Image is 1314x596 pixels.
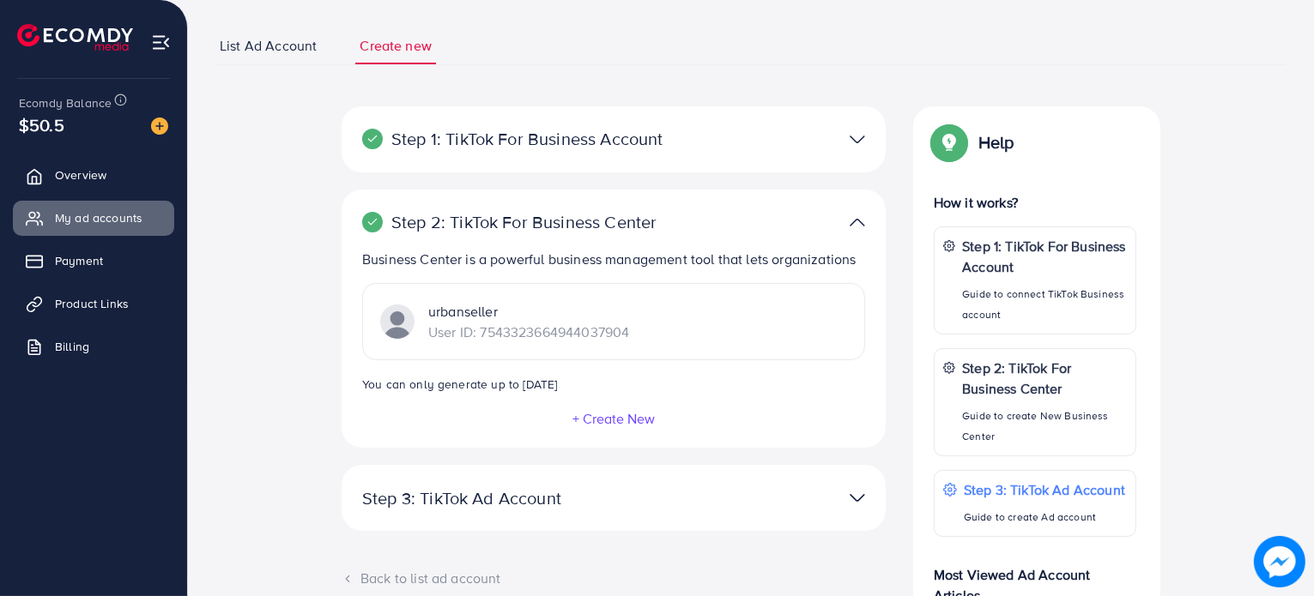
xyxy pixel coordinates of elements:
[151,117,168,135] img: image
[934,127,965,158] img: Popup guide
[978,132,1014,153] p: Help
[13,286,174,321] a: Product Links
[55,338,89,355] span: Billing
[428,322,629,342] p: User ID: 7543323664944037904
[380,304,415,339] img: TikTok partner
[362,376,557,392] small: You can only generate up to [DATE]
[362,249,872,269] p: Business Center is a powerful business management tool that lets organizations
[1254,536,1305,587] img: image
[962,284,1127,325] p: Guide to connect TikTok Business account
[220,36,317,56] span: List Ad Account
[13,329,174,364] a: Billing
[850,485,865,510] img: TikTok partner
[17,24,133,51] img: logo
[362,212,688,232] p: Step 2: TikTok For Business Center
[850,127,865,152] img: TikTok partner
[55,209,142,226] span: My ad accounts
[360,36,432,56] span: Create new
[151,33,171,52] img: menu
[962,236,1127,277] p: Step 1: TikTok For Business Account
[19,112,64,137] span: $50.5
[13,244,174,278] a: Payment
[13,201,174,235] a: My ad accounts
[362,129,688,149] p: Step 1: TikTok For Business Account
[964,507,1125,527] p: Guide to create Ad account
[572,411,656,426] button: + Create New
[55,252,103,269] span: Payment
[850,210,865,235] img: TikTok partner
[362,488,688,509] p: Step 3: TikTok Ad Account
[964,479,1125,500] p: Step 3: TikTok Ad Account
[962,358,1127,399] p: Step 2: TikTok For Business Center
[13,158,174,192] a: Overview
[428,301,629,322] p: urbanseller
[55,166,106,184] span: Overview
[55,295,129,312] span: Product Links
[934,192,1136,213] p: How it works?
[19,94,112,111] span: Ecomdy Balance
[342,569,886,588] div: Back to list ad account
[962,406,1127,447] p: Guide to create New Business Center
